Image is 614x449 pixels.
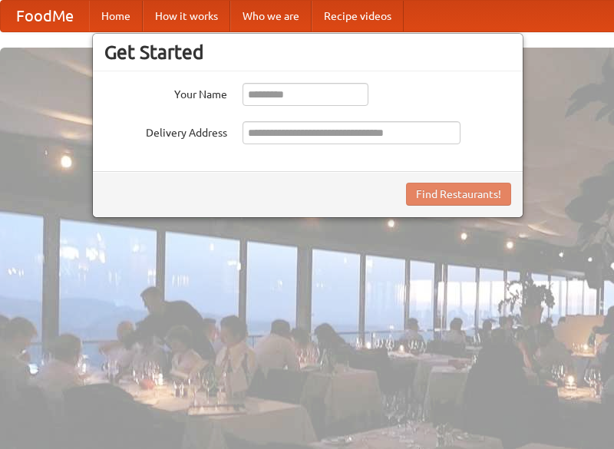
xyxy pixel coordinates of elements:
a: Recipe videos [312,1,404,31]
a: Home [89,1,143,31]
button: Find Restaurants! [406,183,511,206]
a: How it works [143,1,230,31]
label: Delivery Address [104,121,227,140]
a: FoodMe [1,1,89,31]
a: Who we are [230,1,312,31]
label: Your Name [104,83,227,102]
h3: Get Started [104,41,511,64]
